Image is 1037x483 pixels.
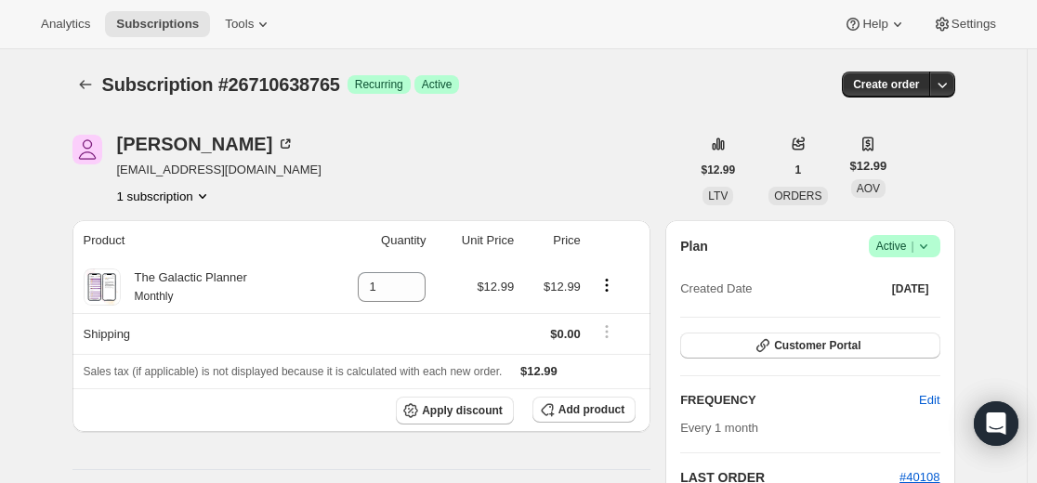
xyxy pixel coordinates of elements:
h2: FREQUENCY [680,391,919,410]
div: [PERSON_NAME] [117,135,295,153]
th: Quantity [322,220,432,261]
span: Tools [225,17,254,32]
span: Edit [919,391,939,410]
button: Subscriptions [72,72,98,98]
span: ORDERS [774,189,821,202]
span: $12.99 [850,157,887,176]
button: Help [833,11,917,37]
small: Monthly [135,290,174,303]
span: Apply discount [422,403,503,418]
button: [DATE] [881,276,940,302]
button: Add product [532,397,636,423]
span: [DATE] [892,281,929,296]
button: Apply discount [396,397,514,424]
span: $12.99 [544,280,581,294]
button: Create order [842,72,930,98]
span: $12.99 [477,280,514,294]
span: Subscription #26710638765 [102,74,340,95]
button: Customer Portal [680,333,939,359]
span: | [911,239,913,254]
span: Settings [952,17,996,32]
span: $12.99 [520,364,558,378]
span: Help [862,17,887,32]
button: Tools [214,11,283,37]
button: Shipping actions [592,321,622,342]
span: Customer Portal [774,338,860,353]
span: Subscriptions [116,17,199,32]
span: Add product [558,402,624,417]
span: Every 1 month [680,421,758,435]
button: Settings [922,11,1007,37]
div: Open Intercom Messenger [974,401,1018,446]
span: Analytics [41,17,90,32]
th: Product [72,220,322,261]
th: Unit Price [431,220,519,261]
span: Active [422,77,453,92]
button: Edit [908,385,951,415]
span: [EMAIL_ADDRESS][DOMAIN_NAME] [117,161,322,179]
h2: Plan [680,237,708,255]
span: Create order [853,77,919,92]
span: AOV [857,182,880,195]
button: 1 [784,157,813,183]
th: Shipping [72,313,322,354]
span: 1 [795,163,802,177]
button: Product actions [117,187,212,205]
button: $12.99 [690,157,747,183]
span: Created Date [680,280,752,298]
span: $12.99 [702,163,736,177]
div: The Galactic Planner [121,268,247,306]
img: product img [85,268,118,306]
span: LTV [708,189,728,202]
button: Subscriptions [105,11,210,37]
th: Price [519,220,586,261]
span: null robbins [72,135,102,164]
button: Analytics [30,11,101,37]
span: Recurring [355,77,403,92]
span: Sales tax (if applicable) is not displayed because it is calculated with each new order. [84,365,503,378]
span: $0.00 [550,327,581,341]
span: Active [876,237,933,255]
button: Product actions [592,275,622,295]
